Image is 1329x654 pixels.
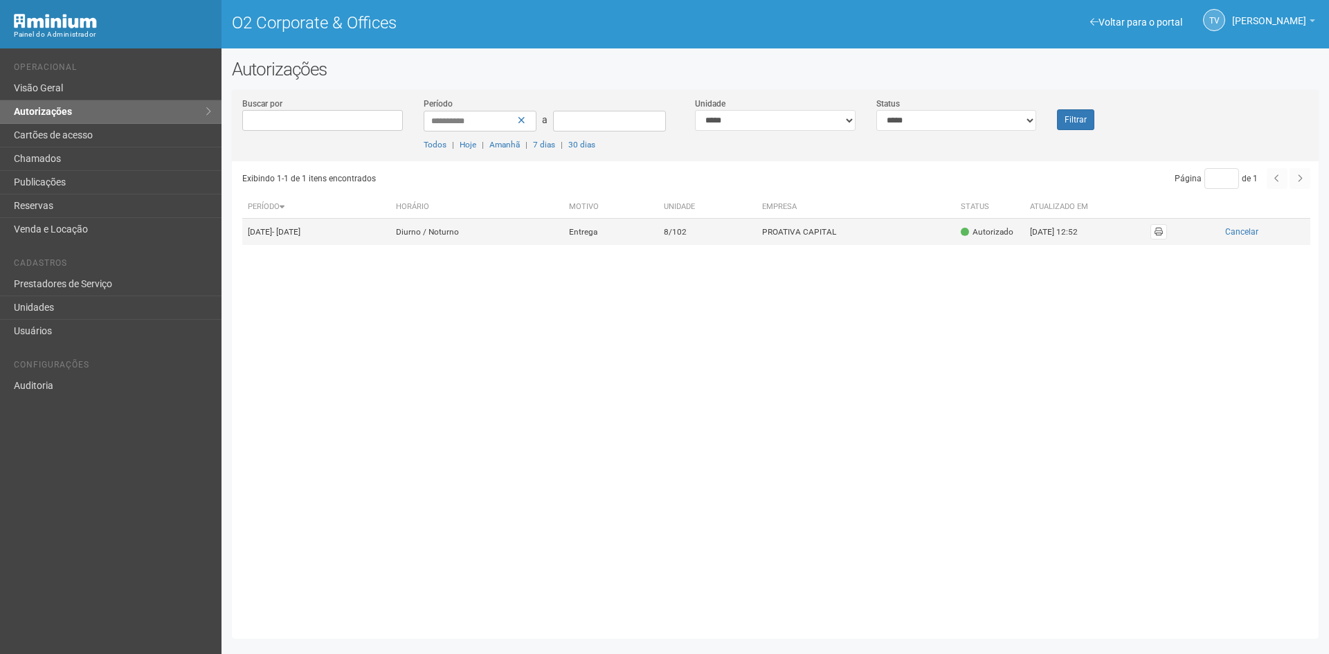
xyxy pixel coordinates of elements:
[561,140,563,149] span: |
[563,196,658,219] th: Motivo
[1090,17,1182,28] a: Voltar para o portal
[232,14,765,32] h1: O2 Corporate & Offices
[14,28,211,41] div: Painel do Administrador
[424,98,453,110] label: Período
[242,196,390,219] th: Período
[482,140,484,149] span: |
[1232,17,1315,28] a: [PERSON_NAME]
[658,219,757,246] td: 8/102
[242,168,772,189] div: Exibindo 1-1 de 1 itens encontrados
[14,258,211,273] li: Cadastros
[542,114,548,125] span: a
[757,219,955,246] td: PROATIVA CAPITAL
[658,196,757,219] th: Unidade
[525,140,527,149] span: |
[695,98,725,110] label: Unidade
[232,59,1319,80] h2: Autorizações
[14,14,97,28] img: Minium
[563,219,658,246] td: Entrega
[1024,219,1101,246] td: [DATE] 12:52
[533,140,555,149] a: 7 dias
[568,140,595,149] a: 30 dias
[460,140,476,149] a: Hoje
[452,140,454,149] span: |
[876,98,900,110] label: Status
[1232,2,1306,26] span: Thayane Vasconcelos Torres
[1175,174,1258,183] span: Página de 1
[757,196,955,219] th: Empresa
[1178,224,1305,239] button: Cancelar
[1057,109,1094,130] button: Filtrar
[390,196,563,219] th: Horário
[1024,196,1101,219] th: Atualizado em
[242,219,390,246] td: [DATE]
[961,226,1013,238] div: Autorizado
[14,360,211,374] li: Configurações
[14,62,211,77] li: Operacional
[489,140,520,149] a: Amanhã
[1203,9,1225,31] a: TV
[390,219,563,246] td: Diurno / Noturno
[272,227,300,237] span: - [DATE]
[424,140,446,149] a: Todos
[955,196,1024,219] th: Status
[242,98,282,110] label: Buscar por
